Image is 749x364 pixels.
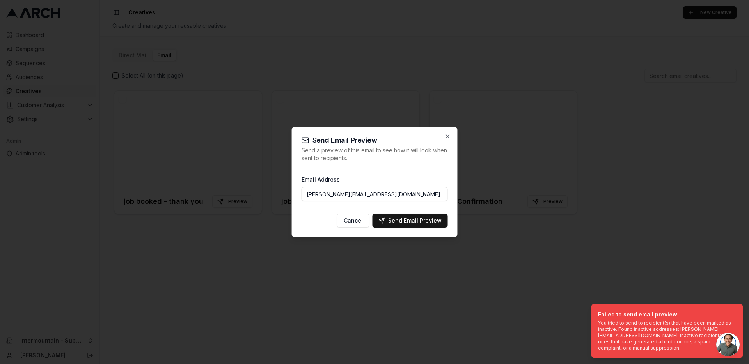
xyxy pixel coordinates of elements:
[373,214,448,228] button: Send Email Preview
[302,147,448,162] p: Send a preview of this email to see how it will look when sent to recipients.
[598,320,733,351] div: You tried to send to recipient(s) that have been marked as inactive. Found inactive addresses: [P...
[337,214,369,228] button: Cancel
[302,187,448,201] input: Enter email address to receive preview
[379,217,442,224] div: Send Email Preview
[598,311,733,318] div: Failed to send email preview
[302,136,448,144] h2: Send Email Preview
[302,176,340,183] label: Email Address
